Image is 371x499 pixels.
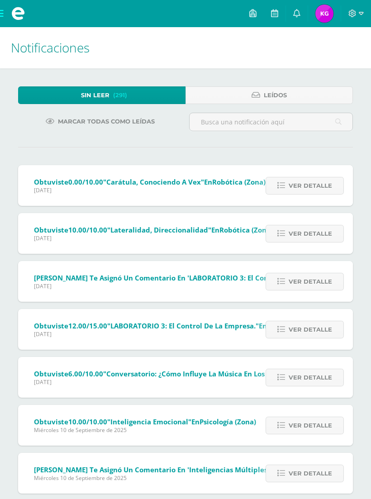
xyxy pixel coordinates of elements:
span: Ver detalle [289,321,332,338]
span: Ver detalle [289,273,332,290]
span: "Carátula, conociendo a Vex" [103,177,204,186]
span: Marcar todas como leídas [58,113,155,130]
span: Ver detalle [289,465,332,482]
span: Psicología (Zona) [200,417,256,426]
span: Obtuviste en [34,225,273,234]
a: Sin leer(291) [18,86,185,104]
span: [DATE] [34,186,266,194]
span: "Inteligencia emocional" [107,417,191,426]
span: Ver detalle [289,177,332,194]
span: Miércoles 10 de Septiembre de 2025 [34,474,331,482]
span: [PERSON_NAME] te asignó un comentario en 'Inteligencias múltiples 2' para 'Psicología' [34,465,331,474]
span: Ver detalle [289,417,332,434]
span: Sin leer [81,87,109,104]
img: 80ee5c36ce7e8879d0b5a2a248bfe292.png [315,5,333,23]
span: Ver detalle [289,225,332,242]
span: Obtuviste en [34,369,364,378]
span: (291) [113,87,127,104]
span: Robótica (Zona) [219,225,273,234]
span: 6.00/10.00 [68,369,103,378]
span: Obtuviste en [34,177,266,186]
span: Obtuviste en [34,417,256,426]
span: Notificaciones [11,39,90,56]
span: "Conversatorio: ¿Cómo influye la música en los jóvenes?" [103,369,299,378]
span: 10.00/10.00 [68,225,107,234]
span: "LABORATORIO 3: El control de la empresa." [107,321,259,330]
span: 12.00/15.00 [68,321,107,330]
span: [DATE] [34,378,364,386]
input: Busca una notificación aquí [190,113,352,131]
span: 10.00/10.00 [68,417,107,426]
span: Robótica (Zona) [212,177,266,186]
a: Marcar todas como leídas [34,113,166,130]
span: [DATE] [34,234,273,242]
span: Miércoles 10 de Septiembre de 2025 [34,426,256,434]
span: "Lateralidad, direccionalidad" [107,225,211,234]
span: 0.00/10.00 [68,177,103,186]
a: Leídos [185,86,353,104]
span: Leídos [264,87,287,104]
span: Ver detalle [289,369,332,386]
